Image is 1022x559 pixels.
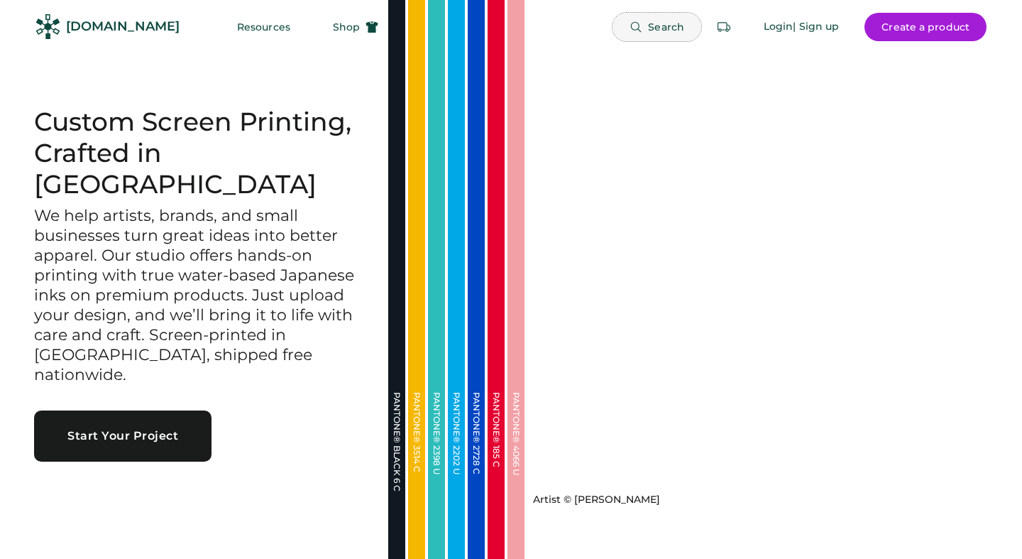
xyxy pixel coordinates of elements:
[648,22,684,32] span: Search
[66,18,180,36] div: [DOMAIN_NAME]
[432,392,441,534] div: PANTONE® 2398 U
[612,13,701,41] button: Search
[793,20,839,34] div: | Sign up
[35,14,60,39] img: Rendered Logo - Screens
[864,13,987,41] button: Create a product
[392,392,401,534] div: PANTONE® BLACK 6 C
[34,411,211,462] button: Start Your Project
[452,392,461,534] div: PANTONE® 2202 U
[220,13,307,41] button: Resources
[710,13,738,41] button: Retrieve an order
[333,22,360,32] span: Shop
[34,206,354,384] h3: We help artists, brands, and small businesses turn great ideas into better apparel. Our studio of...
[533,493,660,507] div: Artist © [PERSON_NAME]
[316,13,395,41] button: Shop
[34,107,354,200] h1: Custom Screen Printing, Crafted in [GEOGRAPHIC_DATA]
[412,392,421,534] div: PANTONE® 3514 C
[512,392,520,534] div: PANTONE® 4066 U
[472,392,480,534] div: PANTONE® 2728 C
[764,20,793,34] div: Login
[492,392,500,534] div: PANTONE® 185 C
[527,487,660,507] a: Artist © [PERSON_NAME]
